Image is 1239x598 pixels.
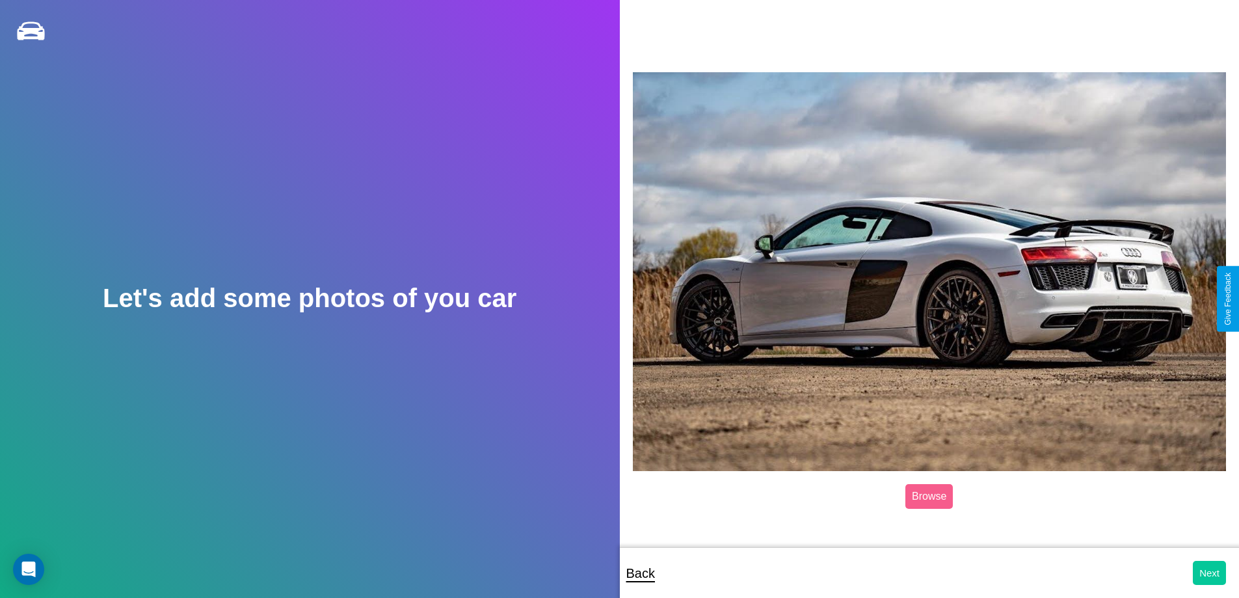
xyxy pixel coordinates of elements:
[13,554,44,585] div: Open Intercom Messenger
[626,562,655,585] p: Back
[905,484,953,509] label: Browse
[633,72,1227,471] img: posted
[103,284,516,313] h2: Let's add some photos of you car
[1193,561,1226,585] button: Next
[1223,273,1232,325] div: Give Feedback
